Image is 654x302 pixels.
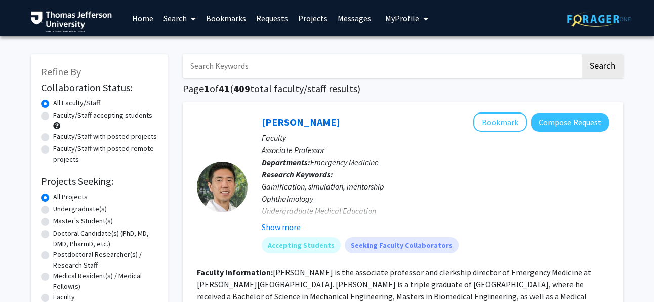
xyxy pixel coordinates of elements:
[310,157,379,167] span: Emergency Medicine
[345,237,459,253] mat-chip: Seeking Faculty Collaborators
[204,82,210,95] span: 1
[53,249,157,271] label: Postdoctoral Researcher(s) / Research Staff
[53,216,113,226] label: Master's Student(s)
[262,157,310,167] b: Departments:
[262,169,333,179] b: Research Keywords:
[582,54,623,78] button: Search
[262,116,340,128] a: [PERSON_NAME]
[385,13,419,23] span: My Profile
[41,82,157,94] h2: Collaboration Status:
[333,1,376,36] a: Messages
[262,132,609,144] p: Faculty
[262,180,609,229] div: Gamification, simulation, mentorship Ophthalmology Undergraduate Medical Education Volunteer clinics
[53,192,88,202] label: All Projects
[183,54,580,78] input: Search Keywords
[158,1,201,36] a: Search
[262,237,341,253] mat-chip: Accepting Students
[41,65,81,78] span: Refine By
[251,1,293,36] a: Requests
[53,204,107,214] label: Undergraduate(s)
[8,256,43,294] iframe: Chat
[31,11,112,32] img: Thomas Jefferson University Logo
[567,11,631,27] img: ForagerOne Logo
[201,1,251,36] a: Bookmarks
[127,1,158,36] a: Home
[262,144,609,156] p: Associate Professor
[262,221,301,233] button: Show more
[531,113,609,132] button: Compose Request to Xiao Chi Zhang
[233,82,250,95] span: 409
[41,175,157,187] h2: Projects Seeking:
[53,110,152,121] label: Faculty/Staff accepting students
[53,143,157,165] label: Faculty/Staff with posted remote projects
[53,98,100,108] label: All Faculty/Staff
[183,83,623,95] h1: Page of ( total faculty/staff results)
[219,82,230,95] span: 41
[293,1,333,36] a: Projects
[53,131,157,142] label: Faculty/Staff with posted projects
[53,228,157,249] label: Doctoral Candidate(s) (PhD, MD, DMD, PharmD, etc.)
[53,271,157,292] label: Medical Resident(s) / Medical Fellow(s)
[197,267,273,277] b: Faculty Information:
[473,112,527,132] button: Add Xiao Chi Zhang to Bookmarks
